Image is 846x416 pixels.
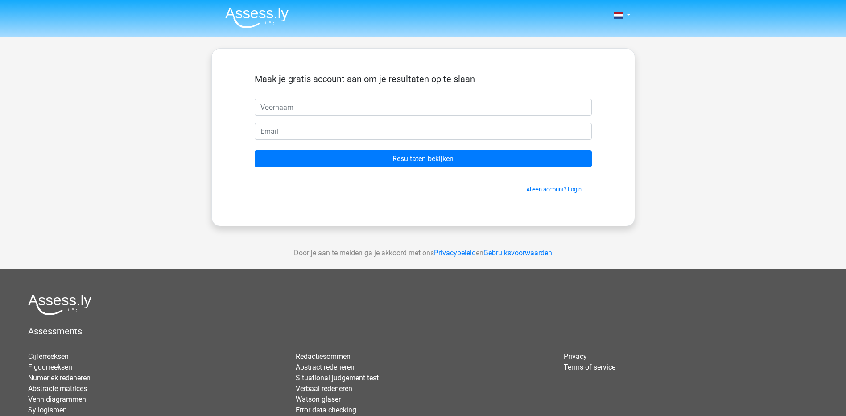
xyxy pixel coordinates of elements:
a: Error data checking [296,406,356,414]
a: Abstracte matrices [28,384,87,393]
a: Al een account? Login [526,186,582,193]
h5: Assessments [28,326,818,337]
a: Situational judgement test [296,374,379,382]
a: Redactiesommen [296,352,351,361]
a: Gebruiksvoorwaarden [483,249,552,257]
a: Cijferreeksen [28,352,69,361]
img: Assessly [225,7,289,28]
a: Privacy [564,352,587,361]
a: Terms of service [564,363,615,371]
a: Privacybeleid [434,249,476,257]
img: Assessly logo [28,294,91,315]
a: Verbaal redeneren [296,384,352,393]
a: Syllogismen [28,406,67,414]
input: Voornaam [255,99,592,116]
a: Numeriek redeneren [28,374,91,382]
input: Email [255,123,592,140]
input: Resultaten bekijken [255,150,592,167]
a: Watson glaser [296,395,341,404]
a: Figuurreeksen [28,363,72,371]
h5: Maak je gratis account aan om je resultaten op te slaan [255,74,592,84]
a: Abstract redeneren [296,363,355,371]
a: Venn diagrammen [28,395,86,404]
